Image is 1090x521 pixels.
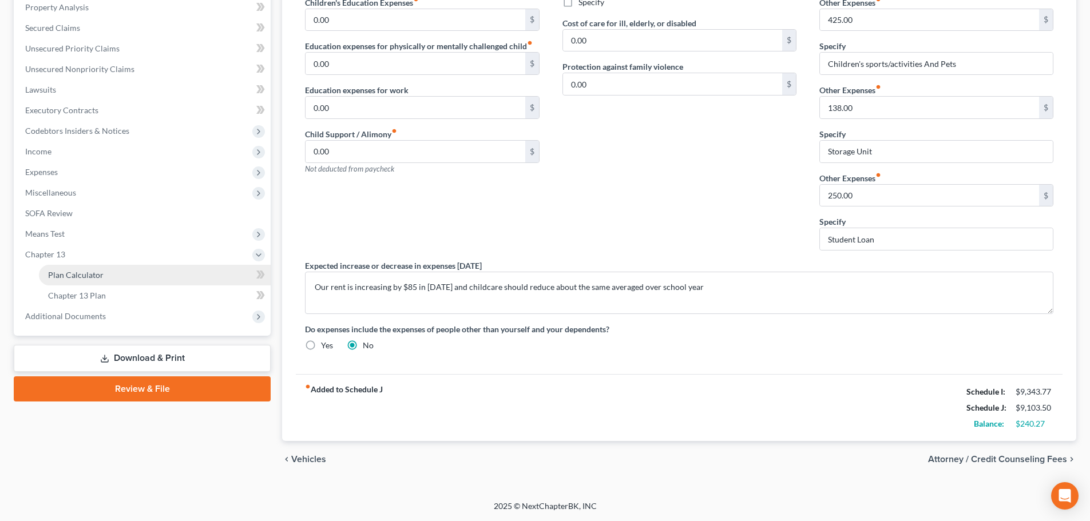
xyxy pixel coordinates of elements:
input: -- [820,185,1039,206]
a: Chapter 13 Plan [39,285,271,306]
div: $ [525,97,539,118]
label: Specify [819,40,846,52]
label: Specify [819,128,846,140]
div: $ [1039,185,1053,206]
strong: Balance: [974,419,1004,428]
input: -- [306,53,525,74]
div: $ [782,73,796,95]
div: $9,343.77 [1016,386,1053,397]
span: Vehicles [291,455,326,464]
strong: Schedule J: [966,403,1006,412]
label: Other Expenses [819,84,881,96]
strong: Added to Schedule J [305,384,383,432]
label: Education expenses for physically or mentally challenged child [305,40,533,52]
a: Unsecured Priority Claims [16,38,271,59]
a: SOFA Review [16,203,271,224]
input: Specify... [820,141,1053,162]
div: $9,103.50 [1016,402,1053,413]
i: chevron_right [1067,455,1076,464]
i: fiber_manual_record [305,384,311,389]
span: Means Test [25,229,65,238]
span: Attorney / Credit Counseling Fees [928,455,1067,464]
a: Secured Claims [16,18,271,38]
span: Secured Claims [25,23,80,33]
i: chevron_left [282,455,291,464]
span: Miscellaneous [25,188,76,197]
strong: Schedule I: [966,387,1005,396]
a: Lawsuits [16,79,271,100]
i: fiber_manual_record [875,172,881,178]
span: Chapter 13 Plan [48,291,106,300]
label: Education expenses for work [305,84,409,96]
span: Lawsuits [25,85,56,94]
span: SOFA Review [25,208,73,218]
input: -- [306,141,525,162]
span: Not deducted from paycheck [305,164,394,173]
div: $240.27 [1016,418,1053,429]
span: Executory Contracts [25,105,98,115]
input: Specify... [820,53,1053,74]
input: -- [306,97,525,118]
button: Attorney / Credit Counseling Fees chevron_right [928,455,1076,464]
a: Download & Print [14,345,271,372]
div: $ [525,141,539,162]
input: -- [306,9,525,31]
label: Specify [819,216,846,228]
a: Review & File [14,376,271,401]
a: Executory Contracts [16,100,271,121]
input: -- [820,97,1039,118]
div: $ [525,9,539,31]
i: fiber_manual_record [527,40,533,46]
span: Chapter 13 [25,249,65,259]
span: Unsecured Nonpriority Claims [25,64,134,74]
i: fiber_manual_record [391,128,397,134]
div: 2025 © NextChapterBK, INC [219,500,871,521]
div: $ [1039,97,1053,118]
span: Unsecured Priority Claims [25,43,120,53]
label: Cost of care for ill, elderly, or disabled [562,17,696,29]
label: Protection against family violence [562,61,683,73]
span: Expenses [25,167,58,177]
span: Property Analysis [25,2,89,12]
label: No [363,340,374,351]
input: -- [563,73,782,95]
div: Open Intercom Messenger [1051,482,1079,510]
div: $ [1039,9,1053,31]
a: Unsecured Nonpriority Claims [16,59,271,79]
label: Child Support / Alimony [305,128,397,140]
label: Expected increase or decrease in expenses [DATE] [305,260,482,272]
label: Do expenses include the expenses of people other than yourself and your dependents? [305,323,1053,335]
span: Plan Calculator [48,270,104,280]
button: chevron_left Vehicles [282,455,326,464]
input: Specify... [820,228,1053,250]
span: Codebtors Insiders & Notices [25,126,129,136]
a: Plan Calculator [39,265,271,285]
input: -- [820,9,1039,31]
span: Income [25,146,51,156]
input: -- [563,30,782,51]
label: Other Expenses [819,172,881,184]
div: $ [782,30,796,51]
label: Yes [321,340,333,351]
span: Additional Documents [25,311,106,321]
div: $ [525,53,539,74]
i: fiber_manual_record [875,84,881,90]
